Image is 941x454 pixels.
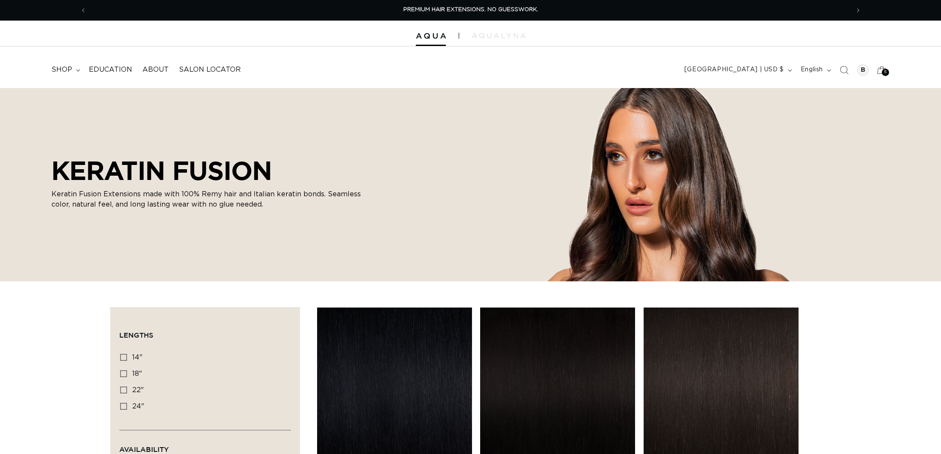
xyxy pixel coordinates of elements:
span: [GEOGRAPHIC_DATA] | USD $ [684,65,784,74]
span: 18" [132,370,142,377]
span: PREMIUM HAIR EXTENSIONS. NO GUESSWORK. [403,7,538,12]
span: Salon Locator [179,65,241,74]
button: [GEOGRAPHIC_DATA] | USD $ [679,62,796,78]
span: Availability [119,445,169,453]
a: Education [84,60,137,79]
span: 14" [132,354,142,361]
h2: KERATIN FUSION [51,155,378,186]
summary: Lengths (0 selected) [119,316,291,347]
img: aqualyna.com [472,33,526,38]
span: Lengths [119,331,153,339]
button: Previous announcement [74,2,93,18]
span: 24" [132,403,144,410]
span: Education [89,65,132,74]
p: Keratin Fusion Extensions made with 100% Remy hair and Italian keratin bonds. Seamless color, nat... [51,189,378,210]
img: Aqua Hair Extensions [416,33,446,39]
summary: shop [46,60,84,79]
span: English [801,65,823,74]
span: shop [51,65,72,74]
span: About [142,65,169,74]
button: English [796,62,835,78]
a: About [137,60,174,79]
summary: Search [835,61,853,79]
span: 22" [132,387,144,393]
span: 6 [884,69,887,76]
button: Next announcement [849,2,868,18]
a: Salon Locator [174,60,246,79]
